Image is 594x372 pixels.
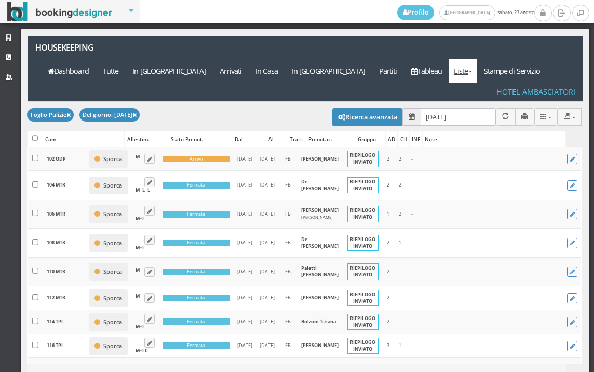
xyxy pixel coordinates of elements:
[136,215,145,222] span: +
[142,347,148,354] b: LC
[287,132,305,147] div: Tratt.
[103,268,122,275] small: Sporca
[406,334,419,358] td: -
[348,132,385,147] div: Gruppo
[142,323,145,330] b: L
[382,147,394,171] td: 2
[47,181,65,188] b: 104 MTR
[142,215,145,222] b: L
[147,187,150,193] b: L
[397,5,534,20] span: sabato, 23 agosto
[558,108,582,125] button: Export
[43,132,83,147] div: Cam.
[301,155,339,162] b: [PERSON_NAME]
[406,171,419,200] td: -
[163,269,230,275] div: Fermata
[163,211,230,218] div: Fermata
[213,59,249,83] a: Arrivati
[136,187,150,193] span: + +
[256,310,278,334] td: [DATE]
[234,286,256,310] td: [DATE]
[234,334,256,358] td: [DATE]
[256,147,278,171] td: [DATE]
[394,310,406,334] td: -
[350,178,375,192] b: RIEPILOGO INVIATO
[496,87,575,96] h4: Hotel Ambasciatori
[256,334,278,358] td: [DATE]
[394,171,406,200] td: 2
[301,207,339,214] b: [PERSON_NAME]
[103,210,122,218] small: Sporca
[306,132,348,147] div: Prenotaz.
[350,339,375,352] b: RIEPILOGO INVIATO
[47,294,65,301] b: 112 MTR
[256,257,278,286] td: [DATE]
[404,59,449,83] a: Tableau
[279,286,298,310] td: FB
[163,182,230,189] div: Fermata
[394,200,406,228] td: 2
[423,132,565,147] div: Note
[372,59,404,83] a: Partiti
[279,147,298,171] td: FB
[103,318,122,326] small: Sporca
[234,200,256,228] td: [DATE]
[136,323,140,330] b: M
[136,347,148,354] span: +
[96,59,126,83] a: Tutte
[382,229,394,257] td: 2
[350,207,375,220] b: RIEPILOGO INVIATO
[47,155,66,162] b: 102 QDP
[47,239,65,246] b: 108 MTR
[163,295,230,301] div: Fermata
[234,229,256,257] td: [DATE]
[301,264,339,278] b: Paletti [PERSON_NAME]
[234,147,256,171] td: [DATE]
[477,59,547,83] a: Stampe di Servizio
[382,310,394,334] td: 2
[406,229,419,257] td: -
[394,257,406,286] td: -
[397,5,435,20] a: Profilo
[382,286,394,310] td: 2
[279,334,298,358] td: FB
[350,291,375,304] b: RIEPILOGO INVIATO
[89,205,128,223] button: Sporca
[223,132,255,147] div: Dal
[421,108,496,125] input: Seleziona la data
[47,342,64,349] b: 116 TPL
[350,236,375,249] b: RIEPILOGO INVIATO
[163,342,230,349] div: Fermata
[256,171,278,200] td: [DATE]
[89,150,128,168] button: Sporca
[255,132,287,147] div: Al
[7,2,113,22] img: BookingDesigner.com
[439,5,495,20] a: [GEOGRAPHIC_DATA]
[28,36,136,59] a: Housekeeping
[125,132,151,147] div: Allestim.
[103,295,122,302] small: Sporca
[163,240,230,246] div: Fermata
[136,323,145,330] span: +
[301,294,339,301] b: [PERSON_NAME]
[27,108,74,121] button: Foglio Pulizie
[136,153,140,160] b: M
[382,334,394,358] td: 3
[449,59,477,83] a: Liste
[234,310,256,334] td: [DATE]
[301,236,339,249] b: De [PERSON_NAME]
[249,59,285,83] a: In Casa
[136,244,140,251] b: M
[406,147,419,171] td: -
[350,315,375,328] b: RIEPILOGO INVIATO
[136,244,145,251] span: +
[163,156,230,163] div: Arrivo
[47,210,65,217] b: 106 MTR
[279,229,298,257] td: FB
[382,257,394,286] td: 2
[279,171,298,200] td: FB
[398,132,409,147] div: CH
[152,132,223,147] div: Stato Prenot.
[279,200,298,228] td: FB
[163,318,230,325] div: Fermata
